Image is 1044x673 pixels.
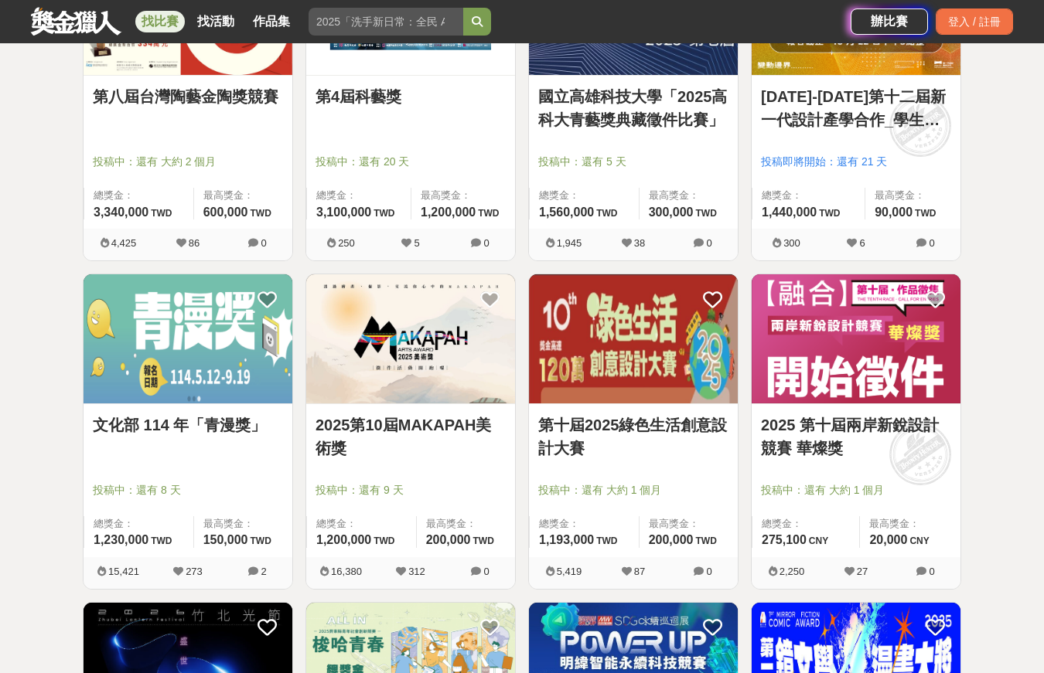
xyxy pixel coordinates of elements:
span: 2 [261,566,266,577]
span: 5 [414,237,419,249]
span: 總獎金： [316,188,401,203]
span: 最高獎金： [649,188,728,203]
span: 5,419 [557,566,582,577]
span: 27 [857,566,868,577]
span: 總獎金： [94,188,184,203]
span: 投稿中：還有 大約 1 個月 [538,482,728,498]
span: 0 [706,566,711,577]
img: Cover Image [529,274,738,403]
span: 投稿中：還有 大約 2 個月 [93,154,283,170]
img: Cover Image [306,274,515,403]
span: 90,000 [875,206,913,219]
span: 最高獎金： [869,516,951,532]
span: TWD [251,535,271,546]
span: 38 [634,237,645,249]
span: 20,000 [869,533,907,546]
a: 作品集 [247,11,296,32]
a: 找活動 [191,11,241,32]
span: 3,100,000 [316,206,371,219]
span: 15,421 [108,566,139,577]
a: 2025 第十屆兩岸新銳設計競賽 華燦獎 [761,413,951,460]
span: TWD [151,208,172,219]
span: 0 [706,237,711,249]
span: 投稿中：還有 大約 1 個月 [761,482,951,498]
span: CNY [809,535,828,546]
span: 總獎金： [762,188,855,203]
span: 600,000 [203,206,248,219]
span: 投稿中：還有 8 天 [93,482,283,498]
span: 0 [483,566,489,577]
span: 總獎金： [94,516,184,532]
span: 總獎金： [762,516,850,532]
span: 0 [929,566,934,577]
span: TWD [915,208,936,219]
a: [DATE]-[DATE]第十二屆新一代設計產學合作_學生徵件 [761,85,951,131]
span: 1,230,000 [94,533,148,546]
span: 投稿中：還有 5 天 [538,154,728,170]
a: 第十屆2025綠色生活創意設計大賽 [538,413,728,460]
span: 86 [189,237,200,249]
span: 投稿中：還有 20 天 [316,154,506,170]
span: 最高獎金： [421,188,506,203]
a: 辦比賽 [851,8,928,35]
span: 275,100 [762,533,807,546]
span: 250 [338,237,355,249]
span: 1,193,000 [539,533,594,546]
span: 投稿中：還有 9 天 [316,482,506,498]
a: 國立高雄科技大學「2025高科大青藝獎典藏徵件比賽」 [538,85,728,131]
a: 2025第10屆MAKAPAH美術獎 [316,413,506,460]
span: 最高獎金： [426,516,506,532]
a: 找比賽 [135,11,185,32]
span: TWD [151,535,172,546]
span: 3,340,000 [94,206,148,219]
img: Cover Image [84,274,292,403]
span: TWD [478,208,499,219]
span: TWD [696,208,717,219]
input: 2025「洗手新日常：全民 ALL IN」洗手歌全台徵選 [309,8,463,36]
span: TWD [596,208,617,219]
span: 1,200,000 [421,206,476,219]
span: TWD [374,208,394,219]
span: 最高獎金： [649,516,728,532]
span: 87 [634,566,645,577]
span: TWD [819,208,840,219]
span: 273 [186,566,203,577]
span: TWD [251,208,271,219]
span: TWD [696,535,717,546]
a: 第4屆科藝獎 [316,85,506,108]
span: 0 [261,237,266,249]
a: 文化部 114 年「青漫獎」 [93,413,283,437]
span: 總獎金： [316,516,407,532]
div: 登入 / 註冊 [936,8,1013,35]
span: 最高獎金： [203,188,283,203]
span: 16,380 [331,566,362,577]
span: CNY [909,535,929,546]
span: 投稿即將開始：還有 21 天 [761,154,951,170]
span: 1,945 [557,237,582,249]
span: TWD [473,535,494,546]
span: 總獎金： [539,516,629,532]
span: 300,000 [649,206,694,219]
span: 2,250 [780,566,805,577]
span: 1,440,000 [762,206,817,219]
span: 4,425 [111,237,137,249]
span: 0 [929,237,934,249]
span: 最高獎金： [203,516,283,532]
a: Cover Image [752,274,960,404]
span: 6 [859,237,865,249]
span: 0 [483,237,489,249]
span: 200,000 [426,533,471,546]
span: 312 [408,566,425,577]
span: 總獎金： [539,188,629,203]
span: 最高獎金： [875,188,951,203]
a: 第八屆台灣陶藝金陶獎競賽 [93,85,283,108]
span: 1,560,000 [539,206,594,219]
span: 150,000 [203,533,248,546]
span: TWD [374,535,394,546]
span: 1,200,000 [316,533,371,546]
span: 200,000 [649,533,694,546]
